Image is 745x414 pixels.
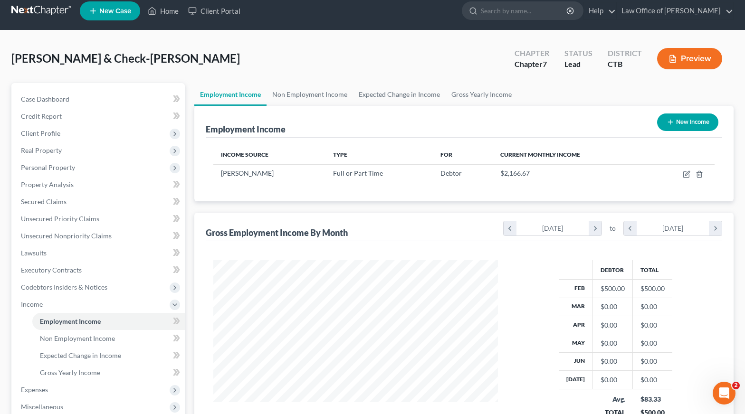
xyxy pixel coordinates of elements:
div: CTB [608,59,642,70]
a: Gross Yearly Income [32,364,185,381]
span: Secured Claims [21,198,67,206]
th: Jun [559,352,593,370]
div: [DATE] [516,221,589,235]
td: $0.00 [633,334,673,352]
span: Non Employment Income [40,334,115,342]
span: 2 [732,382,740,389]
div: $83.33 [640,395,665,404]
span: Lawsuits [21,249,47,257]
span: Full or Part Time [333,169,383,177]
th: May [559,334,593,352]
span: [PERSON_NAME] & Check-[PERSON_NAME] [11,51,240,65]
span: Credit Report [21,112,62,120]
div: $500.00 [601,284,625,293]
a: Case Dashboard [13,91,185,108]
a: Gross Yearly Income [446,83,517,106]
div: Chapter [515,59,549,70]
th: Debtor [593,260,633,279]
a: Lawsuits [13,245,185,262]
span: 7 [543,59,547,68]
a: Expected Change in Income [32,347,185,364]
a: Unsecured Nonpriority Claims [13,227,185,245]
span: Client Profile [21,129,60,137]
span: Unsecured Priority Claims [21,215,99,223]
span: For [440,151,452,158]
iframe: Intercom live chat [713,382,735,405]
div: $0.00 [601,302,625,311]
span: Codebtors Insiders & Notices [21,283,107,291]
th: Feb [559,280,593,298]
div: District [608,48,642,59]
a: Credit Report [13,108,185,125]
input: Search by name... [481,2,568,19]
span: Real Property [21,146,62,154]
div: $0.00 [601,320,625,330]
a: Employment Income [32,313,185,330]
span: Property Analysis [21,180,74,188]
a: Property Analysis [13,176,185,193]
span: Current Monthly Income [500,151,580,158]
div: Chapter [515,48,549,59]
a: Executory Contracts [13,262,185,279]
div: [DATE] [637,221,709,235]
td: $0.00 [633,371,673,389]
a: Unsecured Priority Claims [13,210,185,227]
div: $0.00 [601,339,625,348]
a: Expected Change in Income [353,83,446,106]
span: Unsecured Nonpriority Claims [21,232,112,240]
span: Employment Income [40,317,101,325]
i: chevron_left [504,221,516,235]
span: $2,166.67 [500,169,530,177]
a: Non Employment Income [267,83,353,106]
i: chevron_right [589,221,602,235]
span: Gross Yearly Income [40,368,100,376]
a: Help [584,2,616,19]
span: to [610,224,616,233]
td: $0.00 [633,316,673,334]
span: Income [21,300,43,308]
th: Mar [559,298,593,316]
span: Income Source [221,151,268,158]
td: $500.00 [633,280,673,298]
td: $0.00 [633,352,673,370]
span: Expected Change in Income [40,351,121,359]
span: New Case [99,8,131,15]
button: Preview [657,48,722,69]
div: Employment Income [206,123,286,135]
span: [PERSON_NAME] [221,169,274,177]
span: Miscellaneous [21,403,63,411]
div: $0.00 [601,357,625,366]
span: Case Dashboard [21,95,69,103]
span: Executory Contracts [21,266,82,274]
div: Avg. [601,395,625,404]
th: Apr [559,316,593,334]
a: Non Employment Income [32,330,185,347]
i: chevron_left [624,221,637,235]
th: [DATE] [559,371,593,389]
span: Expenses [21,386,48,394]
a: Home [143,2,183,19]
a: Client Portal [183,2,245,19]
span: Personal Property [21,163,75,171]
td: $0.00 [633,298,673,316]
span: Type [333,151,347,158]
div: $0.00 [601,375,625,385]
a: Employment Income [194,83,267,106]
a: Secured Claims [13,193,185,210]
div: Status [564,48,592,59]
a: Law Office of [PERSON_NAME] [617,2,733,19]
div: Lead [564,59,592,70]
button: New Income [657,113,718,131]
div: Gross Employment Income By Month [206,227,348,238]
i: chevron_right [709,221,722,235]
span: Debtor [440,169,462,177]
th: Total [633,260,673,279]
